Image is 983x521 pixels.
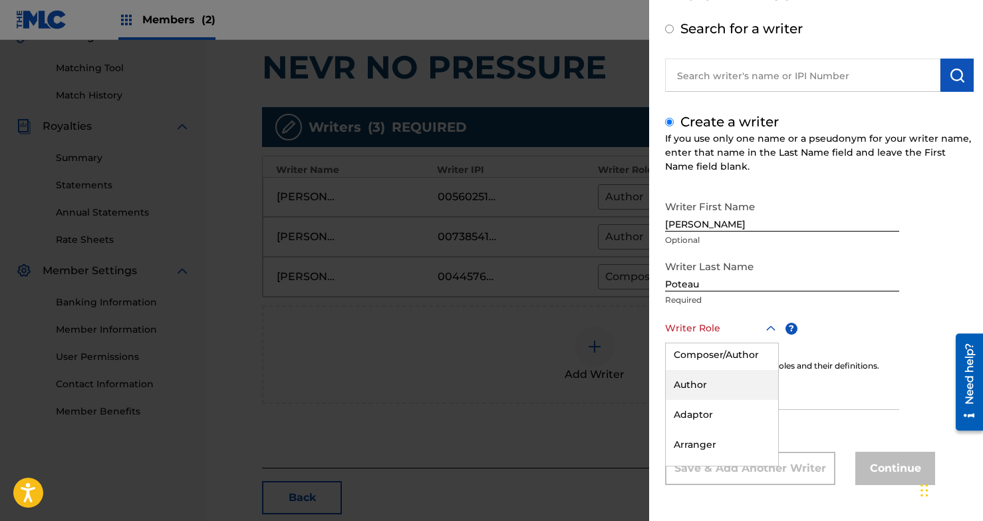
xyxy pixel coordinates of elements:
[202,13,215,26] span: (2)
[665,234,899,246] p: Optional
[118,12,134,28] img: Top Rightsholders
[666,370,778,400] div: Author
[916,457,983,521] iframe: Chat Widget
[949,67,965,83] img: Search Works
[666,340,778,370] div: Composer/Author
[920,470,928,510] div: Drag
[142,12,215,27] span: Members
[665,360,974,372] div: Click for a list of writer roles and their definitions.
[666,400,778,430] div: Adaptor
[946,325,983,439] iframe: Resource Center
[680,114,779,130] label: Create a writer
[666,460,778,490] div: Composer
[665,132,974,174] div: If you use only one name or a pseudonym for your writer name, enter that name in the Last Name fi...
[785,323,797,335] span: ?
[665,294,899,306] p: Required
[665,413,899,425] p: Optional
[666,430,778,460] div: Arranger
[16,10,67,29] img: MLC Logo
[665,59,940,92] input: Search writer's name or IPI Number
